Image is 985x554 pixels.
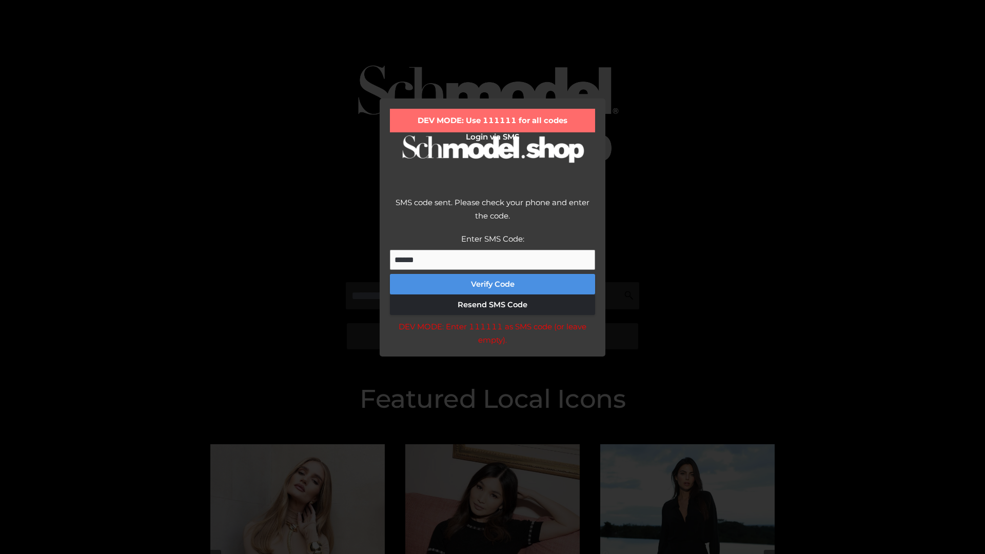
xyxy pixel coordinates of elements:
[390,320,595,346] div: DEV MODE: Enter 111111 as SMS code (or leave empty).
[390,109,595,132] div: DEV MODE: Use 111111 for all codes
[461,234,524,244] label: Enter SMS Code:
[390,132,595,142] h2: Login via SMS
[390,294,595,315] button: Resend SMS Code
[390,196,595,232] div: SMS code sent. Please check your phone and enter the code.
[390,274,595,294] button: Verify Code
